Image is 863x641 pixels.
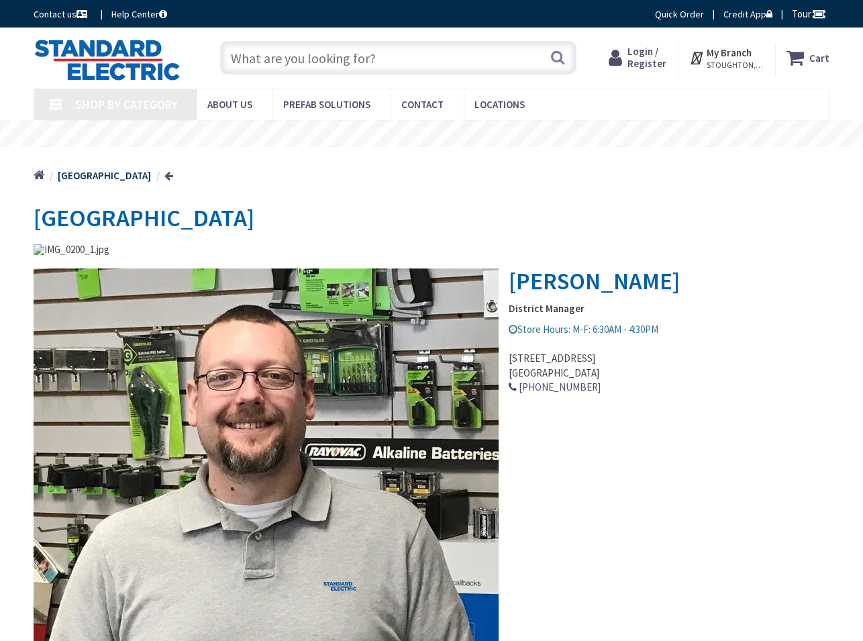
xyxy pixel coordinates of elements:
div: My Branch STOUGHTON, [GEOGRAPHIC_DATA] [689,46,764,70]
rs-layer: [MEDICAL_DATA]: Our Commitment to Our Employees and Customers [220,128,673,142]
span: Shop By Category [75,97,178,112]
a: Credit App [723,7,772,21]
a: Help Center [111,7,167,21]
span: Tour [792,7,826,20]
span: Locations [474,98,525,111]
a: Contact us [34,7,90,21]
span: Prefab Solutions [283,98,370,111]
img: Standard Electric [34,39,181,81]
img: IMG_0200_1.jpg [34,244,829,255]
span: About Us [207,98,252,111]
span: Contact [401,98,444,111]
strong: [GEOGRAPHIC_DATA] [58,169,151,182]
span: Store Hours: M-F: 6:30AM - 4:30PM [509,323,658,336]
span: Login / Register [627,45,666,70]
strong: My Branch [707,46,752,59]
a: Login / Register [609,46,666,70]
span: STOUGHTON, [GEOGRAPHIC_DATA] [707,60,764,70]
a: Cart [786,46,829,70]
a: [PHONE_NUMBER] [519,380,601,394]
a: Quick Order [655,7,704,21]
input: What are you looking for? [220,41,577,75]
span: [GEOGRAPHIC_DATA] [34,203,254,233]
strong: Cart [809,46,829,70]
